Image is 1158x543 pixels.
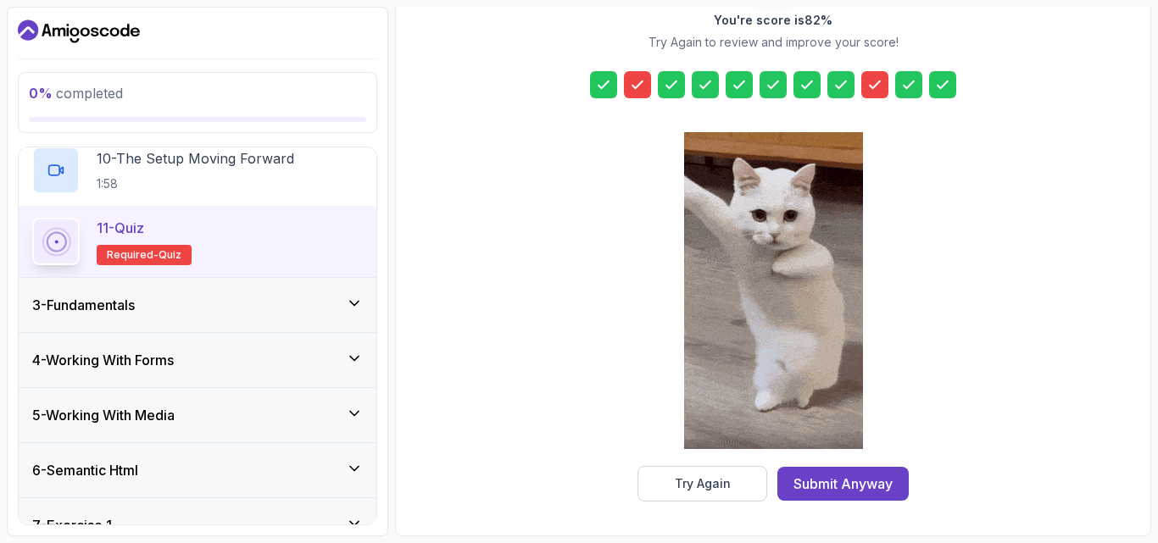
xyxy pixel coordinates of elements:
[97,218,144,238] p: 11 - Quiz
[637,466,767,501] button: Try Again
[32,350,174,370] h3: 4 - Working With Forms
[714,12,832,29] h2: You're score is 82 %
[32,218,363,265] button: 11-QuizRequired-quiz
[777,467,909,501] button: Submit Anyway
[107,248,159,262] span: Required-
[19,443,376,497] button: 6-Semantic Html
[97,148,294,169] p: 10 - The Setup Moving Forward
[684,132,863,449] img: cool-cat
[29,85,123,102] span: completed
[29,85,53,102] span: 0 %
[649,34,899,51] p: Try Again to review and improve your score!
[18,18,140,45] a: Dashboard
[793,474,893,494] div: Submit Anyway
[19,278,376,332] button: 3-Fundamentals
[97,175,294,192] p: 1:58
[32,515,112,535] h3: 7 - Exercise 1
[32,295,135,315] h3: 3 - Fundamentals
[32,460,138,480] h3: 6 - Semantic Html
[19,333,376,387] button: 4-Working With Forms
[159,248,181,262] span: quiz
[675,475,731,492] div: Try Again
[19,388,376,442] button: 5-Working With Media
[32,147,363,194] button: 10-The Setup Moving Forward1:58
[32,405,175,425] h3: 5 - Working With Media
